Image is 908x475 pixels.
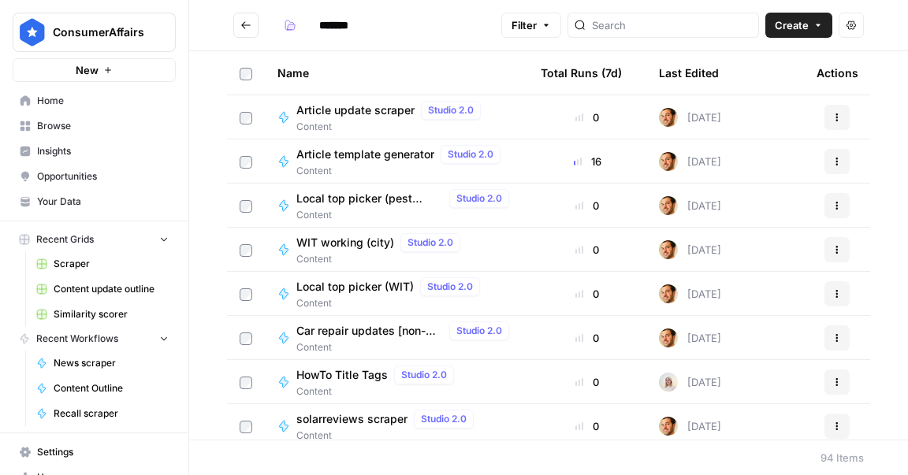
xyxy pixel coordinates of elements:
span: Local top picker (WIT) [296,279,414,295]
span: Recent Workflows [36,332,118,346]
span: Car repair updates [non-specific year model] [296,323,443,339]
img: 7dkj40nmz46gsh6f912s7bk0kz0q [659,417,678,436]
a: Browse [13,113,176,139]
a: Similarity scorer [29,302,176,327]
span: Opportunities [37,169,169,184]
span: Article update scraper [296,102,415,118]
div: 0 [541,198,634,213]
span: Settings [37,445,169,459]
div: 0 [541,109,634,125]
button: Filter [501,13,561,38]
div: Name [277,51,515,95]
a: Opportunities [13,164,176,189]
span: Studio 2.0 [427,280,473,294]
a: Car repair updates [non-specific year model]Studio 2.0Content [277,321,515,354]
div: 0 [541,286,634,302]
span: Recent Grids [36,232,94,247]
img: 7dkj40nmz46gsh6f912s7bk0kz0q [659,284,678,303]
a: Local top picker (pest control)Studio 2.0Content [277,189,515,222]
span: Studio 2.0 [401,368,447,382]
a: Settings [13,440,176,465]
span: Create [775,17,809,33]
div: [DATE] [659,152,721,171]
span: Studio 2.0 [428,103,474,117]
span: Content [296,208,515,222]
div: Total Runs (7d) [541,51,622,95]
span: News scraper [54,356,169,370]
span: Article template generator [296,147,434,162]
span: Content [296,164,507,178]
span: Content [296,429,480,443]
span: HowTo Title Tags [296,367,388,383]
span: Recall scraper [54,406,169,421]
span: Studio 2.0 [456,324,502,338]
div: 0 [541,374,634,390]
span: Content [296,384,460,399]
div: [DATE] [659,417,721,436]
div: [DATE] [659,108,721,127]
div: 16 [541,154,634,169]
span: Similarity scorer [54,307,169,321]
img: 7dkj40nmz46gsh6f912s7bk0kz0q [659,152,678,171]
span: Content [296,340,515,354]
div: [DATE] [659,240,721,259]
a: Content Outline [29,376,176,401]
button: Create [765,13,832,38]
span: Studio 2.0 [448,147,493,161]
div: 94 Items [821,450,864,466]
div: 0 [541,242,634,258]
a: Content update outline [29,276,176,302]
div: 0 [541,330,634,346]
button: Workspace: ConsumerAffairs [13,13,176,52]
span: Content update outline [54,282,169,296]
a: Recall scraper [29,401,176,426]
a: Your Data [13,189,176,214]
span: ConsumerAffairs [53,24,148,40]
img: ConsumerAffairs Logo [18,18,47,46]
input: Search [592,17,752,33]
div: [DATE] [659,196,721,215]
img: 7dkj40nmz46gsh6f912s7bk0kz0q [659,328,678,347]
div: Actions [817,51,858,95]
div: [DATE] [659,284,721,303]
img: 7dkj40nmz46gsh6f912s7bk0kz0q [659,196,678,215]
button: Recent Grids [13,228,176,251]
span: Studio 2.0 [421,412,467,426]
img: 7dkj40nmz46gsh6f912s7bk0kz0q [659,108,678,127]
div: Last Edited [659,51,719,95]
a: Local top picker (WIT)Studio 2.0Content [277,277,515,310]
img: 7dkj40nmz46gsh6f912s7bk0kz0q [659,240,678,259]
div: [DATE] [659,328,721,347]
span: Scraper [54,257,169,271]
span: Your Data [37,195,169,209]
span: Filter [512,17,537,33]
a: News scraper [29,351,176,376]
span: Browse [37,119,169,133]
span: Local top picker (pest control) [296,191,443,206]
a: WIT working (city)Studio 2.0Content [277,233,515,266]
div: 0 [541,418,634,434]
a: Article template generatorStudio 2.0Content [277,145,515,178]
span: Studio 2.0 [456,191,502,206]
button: Recent Workflows [13,327,176,351]
span: Content [296,120,487,134]
div: [DATE] [659,373,721,392]
span: Home [37,94,169,108]
a: solarreviews scraperStudio 2.0Content [277,410,515,443]
button: New [13,58,176,82]
a: HowTo Title TagsStudio 2.0Content [277,366,515,399]
span: Content Outline [54,381,169,395]
a: Scraper [29,251,176,276]
span: Studio 2.0 [407,236,453,250]
span: New [76,62,99,78]
button: Go back [233,13,259,38]
span: Insights [37,144,169,158]
img: zwguj5jwkkbq1cglcxd91g6sxmyw [659,373,678,392]
a: Home [13,88,176,113]
a: Insights [13,139,176,164]
span: Content [296,252,467,266]
span: Content [296,296,486,310]
a: Article update scraperStudio 2.0Content [277,101,515,134]
span: solarreviews scraper [296,411,407,427]
span: WIT working (city) [296,235,394,250]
